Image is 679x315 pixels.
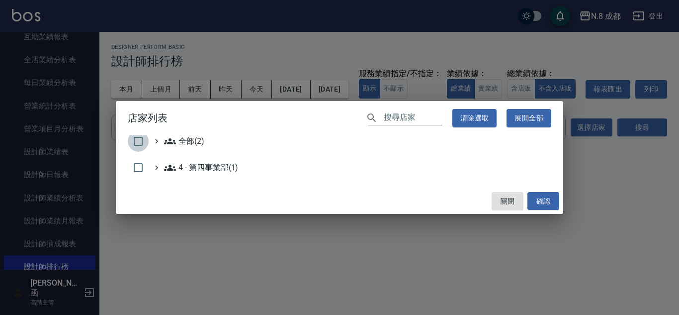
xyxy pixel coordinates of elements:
[164,162,238,174] span: 4 - 第四事業部(1)
[164,135,204,147] span: 全部(2)
[384,111,442,125] input: 搜尋店家
[507,109,551,127] button: 展開全部
[116,101,563,135] h2: 店家列表
[452,109,497,127] button: 清除選取
[527,192,559,210] button: 確認
[492,192,523,210] button: 關閉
